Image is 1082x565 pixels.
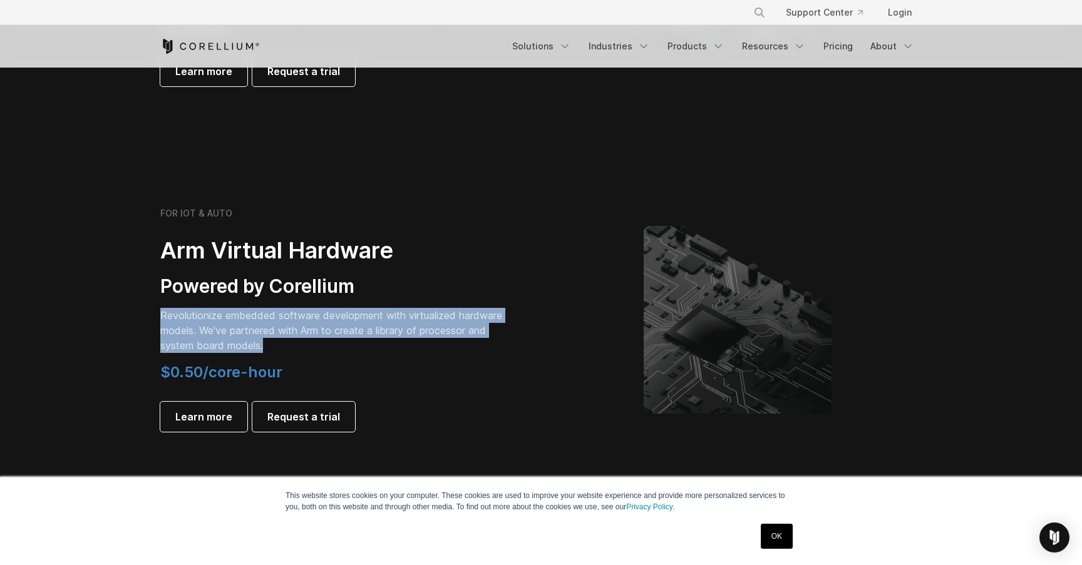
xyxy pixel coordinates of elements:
a: Request a trial [252,402,355,432]
div: Open Intercom Messenger [1039,522,1069,552]
span: Learn more [175,409,232,424]
a: OK [761,524,793,549]
button: Search [748,1,771,24]
span: Request a trial [267,64,340,79]
a: Industries [581,35,657,58]
a: Pricing [816,35,860,58]
span: $0.50/core-hour [160,363,282,381]
h6: FOR IOT & AUTO [160,208,232,219]
div: Navigation Menu [738,1,922,24]
a: Privacy Policy. [626,502,674,511]
h2: Arm Virtual Hardware [160,237,511,265]
a: Corellium Home [160,39,260,54]
p: Revolutionize embedded software development with virtualized hardware models. We've partnered wit... [160,308,511,353]
a: Login [878,1,922,24]
a: Solutions [505,35,579,58]
a: Support Center [776,1,873,24]
a: Learn more [160,56,247,86]
a: Request a trial [252,56,355,86]
a: Resources [734,35,813,58]
span: Learn more [175,64,232,79]
p: This website stores cookies on your computer. These cookies are used to improve your website expe... [286,490,796,512]
a: Products [660,35,732,58]
a: Learn more [160,402,247,432]
a: About [863,35,922,58]
h3: Powered by Corellium [160,275,511,298]
span: Request a trial [267,409,340,424]
img: Corellium's ARM Virtual Hardware Platform [644,226,832,414]
div: Navigation Menu [505,35,922,58]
